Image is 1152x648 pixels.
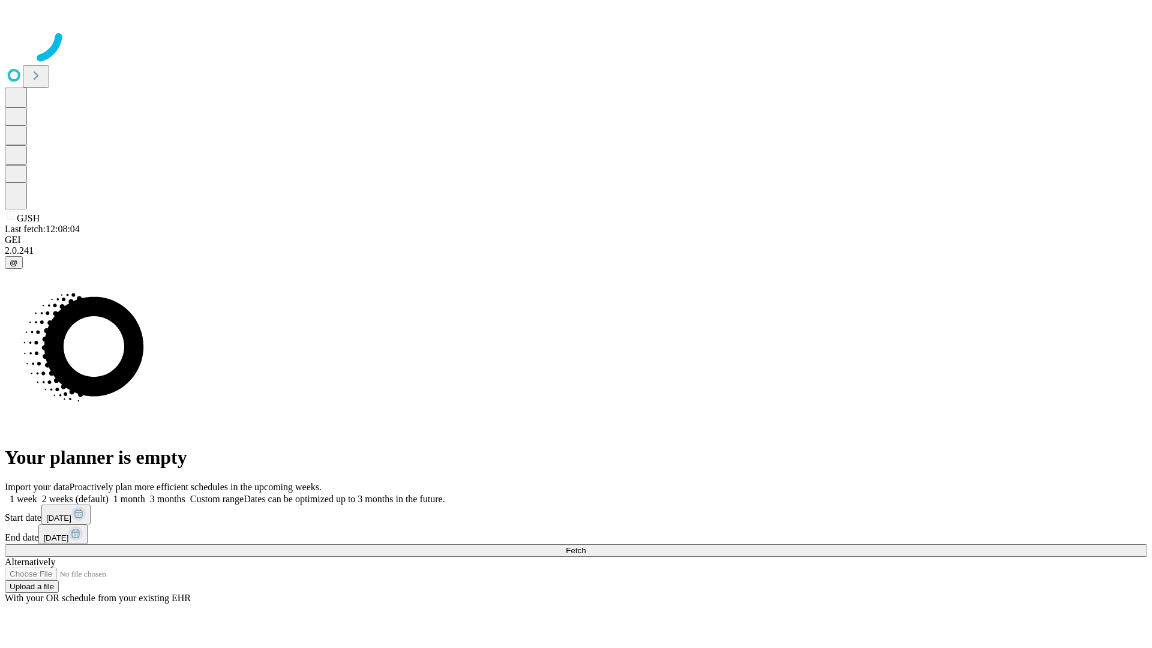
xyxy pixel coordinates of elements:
[5,446,1147,469] h1: Your planner is empty
[46,514,71,523] span: [DATE]
[5,593,191,603] span: With your OR schedule from your existing EHR
[41,505,91,524] button: [DATE]
[190,494,244,504] span: Custom range
[566,546,586,555] span: Fetch
[10,258,18,267] span: @
[5,235,1147,245] div: GEI
[150,494,185,504] span: 3 months
[5,224,80,234] span: Last fetch: 12:08:04
[5,580,59,593] button: Upload a file
[5,557,55,567] span: Alternatively
[5,544,1147,557] button: Fetch
[5,256,23,269] button: @
[113,494,145,504] span: 1 month
[38,524,88,544] button: [DATE]
[5,245,1147,256] div: 2.0.241
[42,494,109,504] span: 2 weeks (default)
[70,482,322,492] span: Proactively plan more efficient schedules in the upcoming weeks.
[43,533,68,542] span: [DATE]
[5,505,1147,524] div: Start date
[244,494,445,504] span: Dates can be optimized up to 3 months in the future.
[5,482,70,492] span: Import your data
[5,524,1147,544] div: End date
[10,494,37,504] span: 1 week
[17,213,40,223] span: GJSH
